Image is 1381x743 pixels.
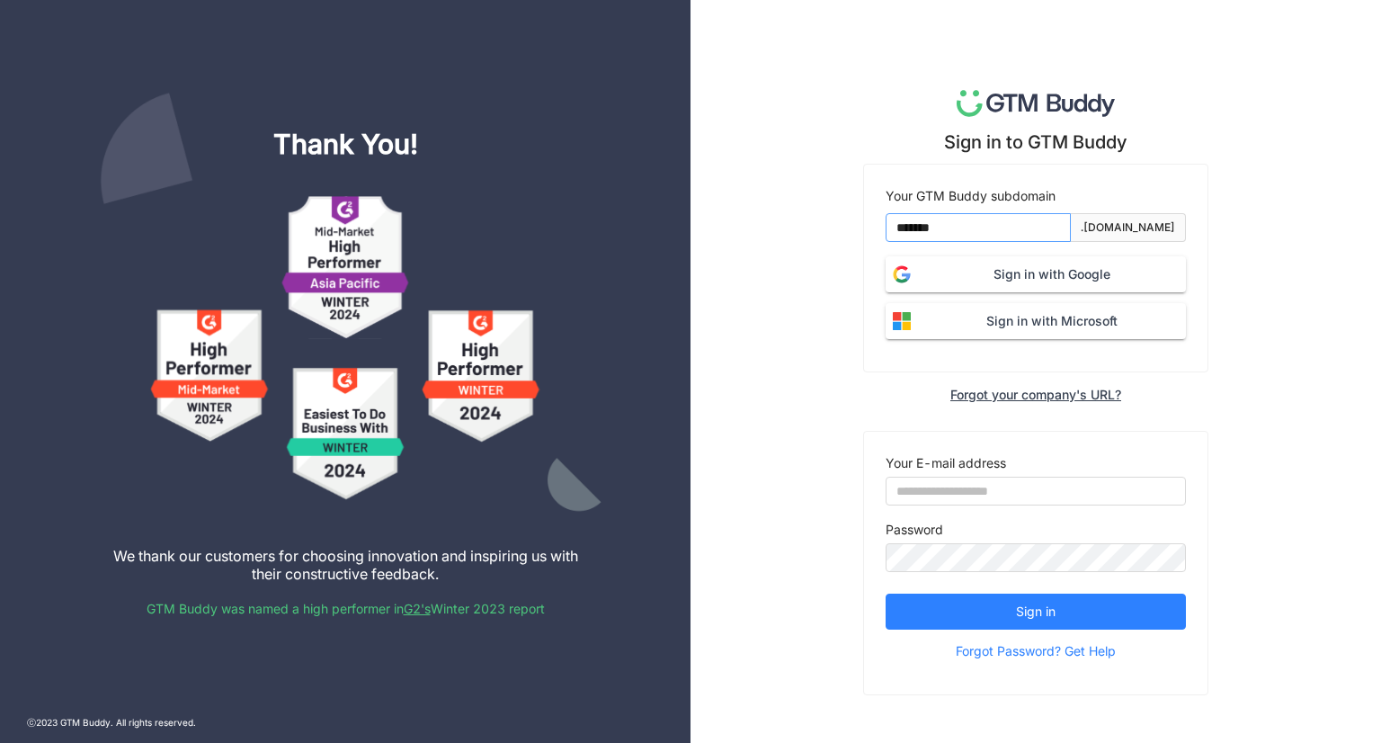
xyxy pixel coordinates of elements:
span: Sign in [1016,602,1056,622]
button: Sign in [886,594,1186,630]
label: Password [886,520,943,540]
button: Sign in with Google [886,256,1186,292]
button: Sign in with Microsoft [886,303,1186,339]
span: Sign in with Microsoft [918,311,1186,331]
img: login-google.svg [886,258,918,291]
div: .[DOMAIN_NAME] [1081,219,1175,237]
a: G2's [404,601,431,616]
img: logo [957,90,1116,117]
div: Your GTM Buddy subdomain [886,186,1186,206]
img: login-microsoft.svg [886,305,918,337]
label: Your E-mail address [886,453,1006,473]
span: Forgot Password? Get Help [956,638,1116,665]
div: Forgot your company's URL? [950,387,1121,402]
div: Sign in to GTM Buddy [944,131,1127,153]
span: Sign in with Google [918,264,1186,284]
